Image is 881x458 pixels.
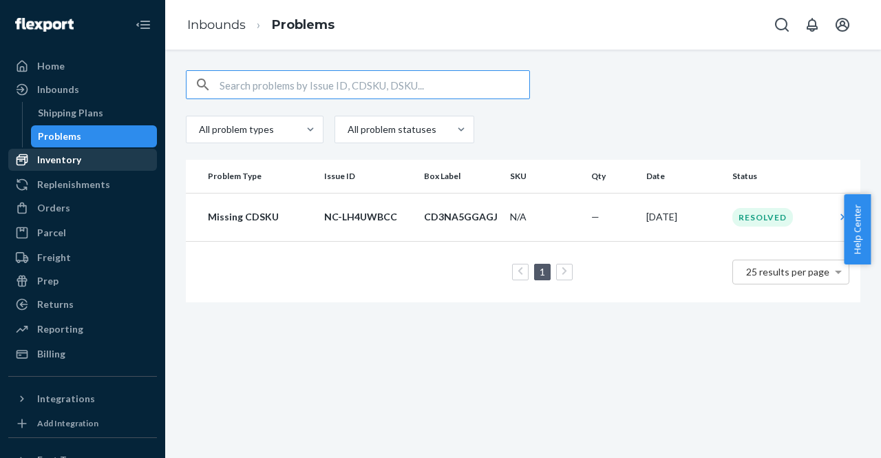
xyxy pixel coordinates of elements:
[37,417,98,429] div: Add Integration
[38,129,81,143] div: Problems
[8,174,157,196] a: Replenishments
[186,160,319,193] th: Problem Type
[37,251,71,264] div: Freight
[129,11,157,39] button: Close Navigation
[505,193,586,241] td: N/A
[37,153,81,167] div: Inventory
[8,293,157,315] a: Returns
[641,193,727,241] td: [DATE]
[37,274,59,288] div: Prep
[641,160,727,193] th: Date
[8,222,157,244] a: Parcel
[37,226,66,240] div: Parcel
[537,266,548,278] a: Page 1 is your current page
[37,392,95,406] div: Integrations
[8,318,157,340] a: Reporting
[37,201,70,215] div: Orders
[37,178,110,191] div: Replenishments
[37,298,74,311] div: Returns
[176,5,346,45] ol: breadcrumbs
[586,160,641,193] th: Qty
[829,11,856,39] button: Open account menu
[15,18,74,32] img: Flexport logo
[8,79,157,101] a: Inbounds
[8,247,157,269] a: Freight
[319,160,418,193] th: Issue ID
[38,106,103,120] div: Shipping Plans
[187,17,246,32] a: Inbounds
[768,11,796,39] button: Open Search Box
[844,194,871,264] button: Help Center
[346,123,348,136] input: All problem statuses
[198,123,199,136] input: All problem types
[8,270,157,292] a: Prep
[8,149,157,171] a: Inventory
[732,208,793,227] div: Resolved
[31,125,158,147] a: Problems
[424,210,499,224] p: CD3NA5GGAGJ
[272,17,335,32] a: Problems
[591,211,599,222] span: —
[727,160,830,193] th: Status
[8,388,157,410] button: Integrations
[8,343,157,365] a: Billing
[324,210,413,224] p: NC-LH4UWBCC
[208,210,313,224] p: Missing CDSKU
[505,160,586,193] th: SKU
[37,83,79,96] div: Inbounds
[746,266,829,278] span: 25 results per page
[418,160,505,193] th: Box Label
[220,71,529,98] input: Search problems by Issue ID, CDSKU, DSKU...
[8,415,157,432] a: Add Integration
[798,11,826,39] button: Open notifications
[31,102,158,124] a: Shipping Plans
[37,322,83,336] div: Reporting
[37,347,65,361] div: Billing
[8,197,157,219] a: Orders
[37,59,65,73] div: Home
[8,55,157,77] a: Home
